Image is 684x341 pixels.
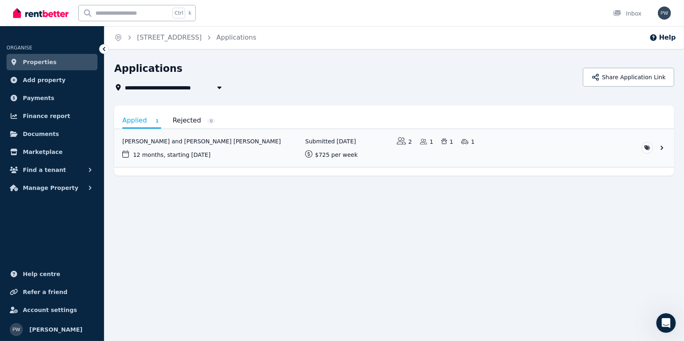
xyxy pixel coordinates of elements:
[7,108,97,124] a: Finance report
[17,173,137,182] div: Rental Payments - How They Work
[104,26,266,49] nav: Breadcrumb
[23,269,60,279] span: Help centre
[7,90,97,106] a: Payments
[658,7,671,20] img: Paul Wigan
[7,284,97,300] a: Refer a friend
[23,129,59,139] span: Documents
[23,93,54,103] span: Payments
[153,118,161,124] span: 1
[7,144,97,160] a: Marketplace
[7,54,97,70] a: Properties
[217,33,257,41] a: Applications
[17,188,137,197] div: Lease Agreement
[54,255,108,288] button: Messages
[173,8,185,18] span: Ctrl
[8,96,155,127] div: Send us a messageWe'll be back online [DATE]
[207,118,215,124] span: 0
[23,165,66,175] span: Find a tenant
[29,325,82,334] span: [PERSON_NAME]
[7,45,32,51] span: ORGANISE
[12,170,151,185] div: Rental Payments - How They Work
[18,275,36,281] span: Home
[23,57,57,67] span: Properties
[128,13,144,29] img: Profile image for Rochelle
[173,114,215,127] a: Rejected
[114,129,674,167] a: View application: Sergey Korolev and Danielle Da conceicao cabral
[137,33,202,41] a: [STREET_ADDRESS]
[68,275,96,281] span: Messages
[7,302,97,318] a: Account settings
[23,287,67,297] span: Refer a friend
[16,16,75,29] img: logo
[10,323,23,336] img: Paul Wigan
[7,180,97,196] button: Manage Property
[113,13,129,29] img: Profile image for Jeremy
[23,147,62,157] span: Marketplace
[129,275,142,281] span: Help
[188,10,191,16] span: k
[583,68,674,87] button: Share Application Link
[114,62,182,75] h1: Applications
[7,72,97,88] a: Add property
[17,158,137,167] div: How much does it cost?
[12,135,151,152] button: Search for help
[17,139,66,148] span: Search for help
[17,112,136,120] div: We'll be back online [DATE]
[23,111,70,121] span: Finance report
[12,185,151,200] div: Lease Agreement
[16,72,147,86] p: How can we help?
[23,305,77,315] span: Account settings
[649,33,676,42] button: Help
[97,13,113,29] img: Profile image for Earl
[7,126,97,142] a: Documents
[17,103,136,112] div: Send us a message
[13,7,69,19] img: RentBetter
[12,200,151,215] div: Creating and Managing Your Ad
[122,114,161,129] a: Applied
[613,9,642,18] div: Inbox
[7,266,97,282] a: Help centre
[109,255,163,288] button: Help
[23,183,78,193] span: Manage Property
[12,155,151,170] div: How much does it cost?
[7,162,97,178] button: Find a tenant
[17,203,137,212] div: Creating and Managing Your Ad
[656,313,676,333] iframe: Intercom live chat
[16,58,147,72] p: Hi [PERSON_NAME]
[23,75,66,85] span: Add property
